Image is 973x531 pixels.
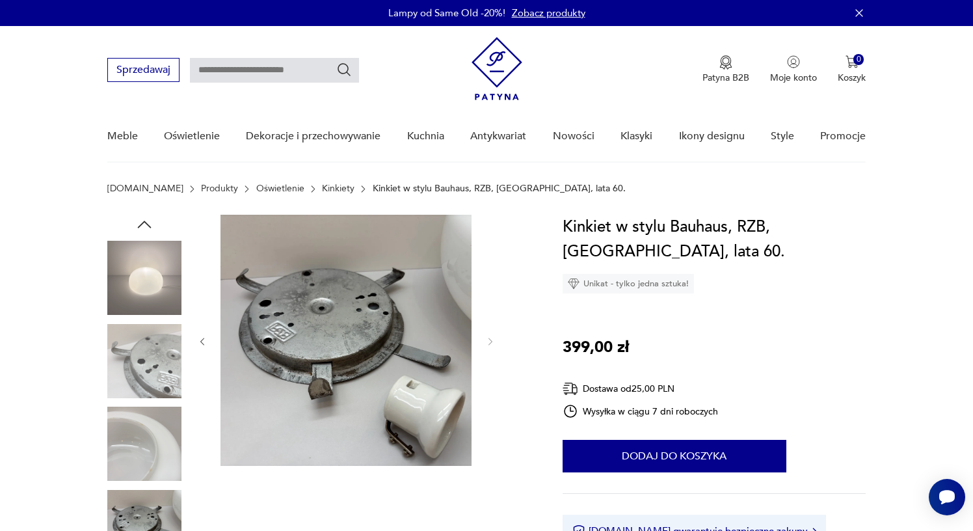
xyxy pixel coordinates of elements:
[702,72,749,84] p: Patyna B2B
[256,184,304,194] a: Oświetlenie
[838,55,866,84] button: 0Koszyk
[929,479,965,515] iframe: Smartsupp widget button
[771,111,794,161] a: Style
[246,111,380,161] a: Dekoracje i przechowywanie
[719,55,732,70] img: Ikona medalu
[620,111,652,161] a: Klasyki
[107,241,181,315] img: Zdjęcie produktu Kinkiet w stylu Bauhaus, RZB, Niemcy, lata 60.
[336,62,352,77] button: Szukaj
[470,111,526,161] a: Antykwariat
[107,324,181,398] img: Zdjęcie produktu Kinkiet w stylu Bauhaus, RZB, Niemcy, lata 60.
[563,335,629,360] p: 399,00 zł
[563,381,719,397] div: Dostawa od 25,00 PLN
[568,278,580,290] img: Ikona diamentu
[770,72,817,84] p: Moje konto
[322,184,354,194] a: Kinkiety
[702,55,749,84] a: Ikona medaluPatyna B2B
[563,274,694,293] div: Unikat - tylko jedna sztuka!
[472,37,522,100] img: Patyna - sklep z meblami i dekoracjami vintage
[388,7,505,20] p: Lampy od Same Old -20%!
[770,55,817,84] button: Moje konto
[164,111,220,161] a: Oświetlenie
[846,55,859,68] img: Ikona koszyka
[220,215,472,466] img: Zdjęcie produktu Kinkiet w stylu Bauhaus, RZB, Niemcy, lata 60.
[373,184,626,194] p: Kinkiet w stylu Bauhaus, RZB, [GEOGRAPHIC_DATA], lata 60.
[512,7,585,20] a: Zobacz produkty
[838,72,866,84] p: Koszyk
[563,440,786,472] button: Dodaj do koszyka
[107,58,180,82] button: Sprzedawaj
[820,111,866,161] a: Promocje
[107,407,181,481] img: Zdjęcie produktu Kinkiet w stylu Bauhaus, RZB, Niemcy, lata 60.
[407,111,444,161] a: Kuchnia
[553,111,594,161] a: Nowości
[563,215,866,264] h1: Kinkiet w stylu Bauhaus, RZB, [GEOGRAPHIC_DATA], lata 60.
[770,55,817,84] a: Ikonka użytkownikaMoje konto
[787,55,800,68] img: Ikonka użytkownika
[107,184,183,194] a: [DOMAIN_NAME]
[679,111,745,161] a: Ikony designu
[107,111,138,161] a: Meble
[702,55,749,84] button: Patyna B2B
[853,54,864,65] div: 0
[563,381,578,397] img: Ikona dostawy
[563,403,719,419] div: Wysyłka w ciągu 7 dni roboczych
[201,184,238,194] a: Produkty
[107,66,180,75] a: Sprzedawaj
